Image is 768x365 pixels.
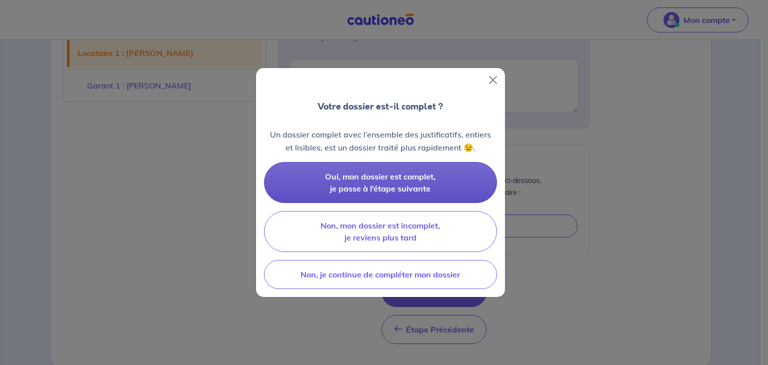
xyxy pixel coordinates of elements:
button: Oui, mon dossier est complet, je passe à l’étape suivante [264,162,497,203]
button: Non, mon dossier est incomplet, je reviens plus tard [264,211,497,252]
p: Un dossier complet avec l’ensemble des justificatifs, entiers et lisibles, est un dossier traité ... [264,128,497,154]
button: Close [485,72,501,88]
button: Non, je continue de compléter mon dossier [264,260,497,289]
span: Oui, mon dossier est complet, je passe à l’étape suivante [325,171,435,193]
p: Votre dossier est-il complet ? [317,100,443,113]
span: Non, je continue de compléter mon dossier [300,269,460,279]
span: Non, mon dossier est incomplet, je reviens plus tard [320,220,440,242]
